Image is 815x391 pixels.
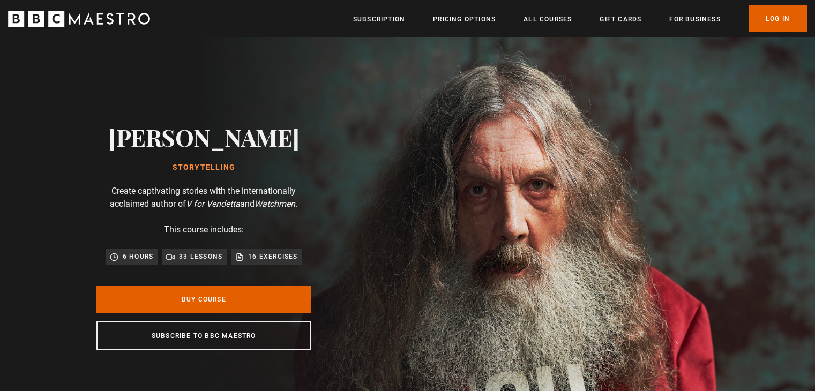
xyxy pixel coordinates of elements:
[255,199,295,209] i: Watchmen
[96,185,311,210] p: Create captivating stories with the internationally acclaimed author of and .
[108,123,300,151] h2: [PERSON_NAME]
[96,286,311,313] a: Buy Course
[123,251,153,262] p: 6 hours
[669,14,720,25] a: For business
[353,14,405,25] a: Subscription
[108,163,300,172] h1: Storytelling
[179,251,222,262] p: 33 lessons
[186,199,240,209] i: V for Vendetta
[600,14,641,25] a: Gift Cards
[433,14,496,25] a: Pricing Options
[96,321,311,350] a: Subscribe to BBC Maestro
[749,5,807,32] a: Log In
[248,251,297,262] p: 16 exercises
[524,14,572,25] a: All Courses
[164,223,244,236] p: This course includes:
[353,5,807,32] nav: Primary
[8,11,150,27] svg: BBC Maestro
